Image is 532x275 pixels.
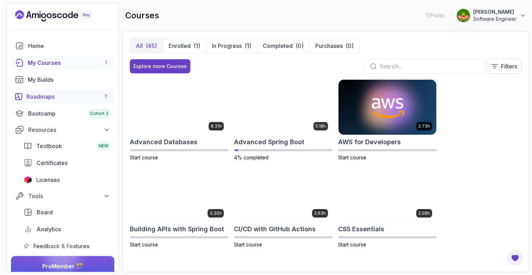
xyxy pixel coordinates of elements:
button: user profile image[PERSON_NAME]Software Engineer [456,8,526,23]
button: In Progress(1) [206,39,257,53]
a: feedback [19,239,114,253]
span: Certificates [37,159,68,167]
a: analytics [19,222,114,236]
div: Explore more Courses [133,63,187,70]
img: Building APIs with Spring Boot card [130,167,228,222]
img: user profile image [457,9,470,22]
span: Licenses [36,176,60,184]
p: Filters [501,62,517,71]
button: Filters [487,59,522,74]
p: 8.31h [211,123,222,129]
img: Advanced Databases card [130,80,228,135]
div: (0) [296,42,304,50]
button: Enrolled(1) [163,39,206,53]
a: bootcamp [11,106,114,121]
a: builds [11,73,114,87]
input: Search... [379,62,478,71]
div: My Courses [28,59,110,67]
span: NEW [99,143,108,149]
span: Textbook [36,142,62,150]
img: CSS Essentials card [338,167,436,222]
div: My Builds [28,75,110,84]
a: board [19,205,114,219]
span: 7 [104,94,107,99]
img: AWS for Developers card [338,80,436,135]
button: Resources [11,123,114,136]
img: CI/CD with GitHub Actions card [234,167,332,222]
p: In Progress [212,42,242,50]
h2: Advanced Spring Boot [234,137,304,147]
p: Purchases [315,42,343,50]
button: Explore more Courses [130,59,190,73]
div: Resources [28,126,110,134]
span: Start course [338,154,366,160]
span: 1 [105,60,107,66]
p: All [136,42,143,50]
span: Feedback & Features [33,242,89,250]
div: (0) [346,42,354,50]
button: Open Feedback Button [507,250,524,267]
div: (1) [245,42,251,50]
div: Home [28,42,110,50]
button: Tools [11,190,114,202]
p: 3.30h [210,210,222,216]
span: Start course [234,242,262,248]
span: Cohort 3 [90,111,108,116]
p: 5.18h [316,123,326,129]
p: [PERSON_NAME] [473,8,517,16]
p: Completed [263,42,293,50]
button: Purchases(0) [309,39,359,53]
img: Advanced Spring Boot card [234,80,332,135]
span: 4% completed [234,154,268,160]
div: (45) [146,42,157,50]
a: Advanced Spring Boot card5.18hAdvanced Spring Boot4% completed [234,79,332,161]
button: Completed(0) [257,39,309,53]
a: Landing page [15,10,108,22]
a: courses [11,56,114,70]
p: 2.73h [418,123,430,129]
span: Start course [338,242,366,248]
p: 2.08h [418,210,430,216]
h2: AWS for Developers [338,137,401,147]
div: Roadmaps [26,92,110,101]
p: 2.63h [314,210,326,216]
button: All(45) [130,39,163,53]
a: certificates [19,156,114,170]
h2: CI/CD with GitHub Actions [234,224,316,234]
img: jetbrains icon [24,176,32,183]
a: home [11,39,114,53]
a: roadmaps [11,90,114,104]
a: textbook [19,139,114,153]
p: Enrolled [169,42,191,50]
div: Bootcamp [28,109,110,118]
div: Tools [28,192,110,200]
div: (1) [194,42,200,50]
h2: courses [125,10,159,21]
span: Start course [130,242,158,248]
a: licenses [19,173,114,187]
span: Start course [130,154,158,160]
span: Board [37,208,53,216]
p: 17 Points [426,12,445,19]
span: Analytics [37,225,61,233]
p: Software Engineer [473,16,517,23]
h2: CSS Essentials [338,224,384,234]
h2: Advanced Databases [130,137,197,147]
h2: Building APIs with Spring Boot [130,224,224,234]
